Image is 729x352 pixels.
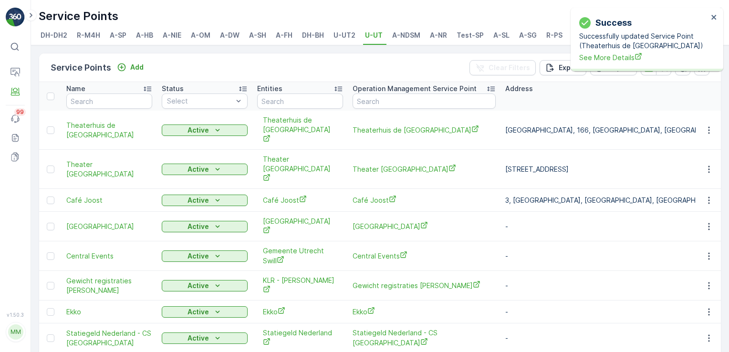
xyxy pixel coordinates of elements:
span: R-M4H [77,31,100,40]
div: Toggle Row Selected [47,252,54,260]
a: Ekko [66,307,152,317]
a: Conscious Hotel Utrecht [263,217,337,236]
div: Toggle Row Selected [47,197,54,204]
button: close [711,13,718,22]
span: Theater [GEOGRAPHIC_DATA] [66,160,152,179]
div: Toggle Row Selected [47,334,54,342]
a: Statiegeld Nederland - CS Utrecht [353,328,496,348]
div: Toggle Row Selected [47,223,54,230]
button: Active [162,124,248,136]
p: Active [187,307,209,317]
a: Gemeente Utrecht Swill [263,246,337,266]
a: KLR - Klepierre [263,276,337,295]
a: Statiegeld Nederland [263,328,337,348]
p: Active [187,125,209,135]
p: Select [167,96,233,106]
span: A-SP [110,31,126,40]
a: Theaterhuis de Berenkuil [263,115,337,145]
button: MM [6,320,25,344]
input: Search [66,93,152,109]
span: A-DW [220,31,240,40]
p: Export [559,63,581,72]
span: A-NDSM [392,31,420,40]
span: [GEOGRAPHIC_DATA] [66,222,152,231]
p: Operation Management Service Point [353,84,477,93]
span: U-UT2 [333,31,355,40]
p: Address [505,84,533,93]
span: A-SG [519,31,537,40]
a: Central Events [66,251,152,261]
p: Success [595,16,632,30]
span: A-OM [191,31,210,40]
span: A-NR [430,31,447,40]
div: Toggle Row Selected [47,166,54,173]
span: Statiegeld Nederland - CS [GEOGRAPHIC_DATA] [353,328,496,348]
a: Café Joost [263,195,337,205]
span: Theater [GEOGRAPHIC_DATA] [263,155,337,184]
span: v 1.50.3 [6,312,25,318]
p: Active [187,281,209,290]
span: Theater [GEOGRAPHIC_DATA] [353,164,496,174]
span: A-HB [136,31,153,40]
p: Active [187,196,209,205]
p: Entities [257,84,282,93]
a: Theater Utrecht [353,164,496,174]
p: Service Points [51,61,111,74]
p: Add [130,62,144,72]
button: Active [162,221,248,232]
a: 99 [6,109,25,128]
span: Theaterhuis de [GEOGRAPHIC_DATA] [263,115,337,145]
a: See More Details [579,52,708,62]
span: Gewicht registraties [PERSON_NAME] [66,276,152,295]
span: Theaterhuis de [GEOGRAPHIC_DATA] [66,121,152,140]
button: Active [162,195,248,206]
div: Toggle Row Selected [47,308,54,316]
a: Gewicht registraties klépierre [66,276,152,295]
p: Clear Filters [489,63,530,72]
p: Active [187,333,209,343]
a: Theater Utrecht [66,160,152,179]
a: Theaterhuis de Berenkuil [353,125,496,135]
span: Test-SP [457,31,484,40]
span: A-SL [493,31,510,40]
a: Ekko [263,307,337,317]
span: Statiegeld Nederland - CS [GEOGRAPHIC_DATA] [66,329,152,348]
p: Status [162,84,184,93]
span: [GEOGRAPHIC_DATA] [353,221,496,231]
button: Active [162,280,248,291]
a: Central Events [353,251,496,261]
img: logo [6,8,25,27]
p: Active [187,165,209,174]
span: DH-DH2 [41,31,67,40]
span: A-SH [249,31,266,40]
div: Toggle Row Selected [47,282,54,290]
span: DH-BH [302,31,324,40]
button: Active [162,306,248,318]
span: [GEOGRAPHIC_DATA] [263,217,337,236]
button: Add [113,62,147,73]
span: A-FH [276,31,292,40]
div: Toggle Row Selected [47,126,54,134]
a: Statiegeld Nederland - CS Utrecht [66,329,152,348]
button: Active [162,164,248,175]
span: R-PS [546,31,562,40]
a: Conscious Hotel Utrecht [353,221,496,231]
span: A-NIE [163,31,181,40]
a: Ekko [353,307,496,317]
a: Café Joost [66,196,152,205]
a: Café Joost [353,195,496,205]
span: KLR - [PERSON_NAME] [263,276,337,295]
p: Active [187,251,209,261]
p: Active [187,222,209,231]
button: Export [540,60,586,75]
